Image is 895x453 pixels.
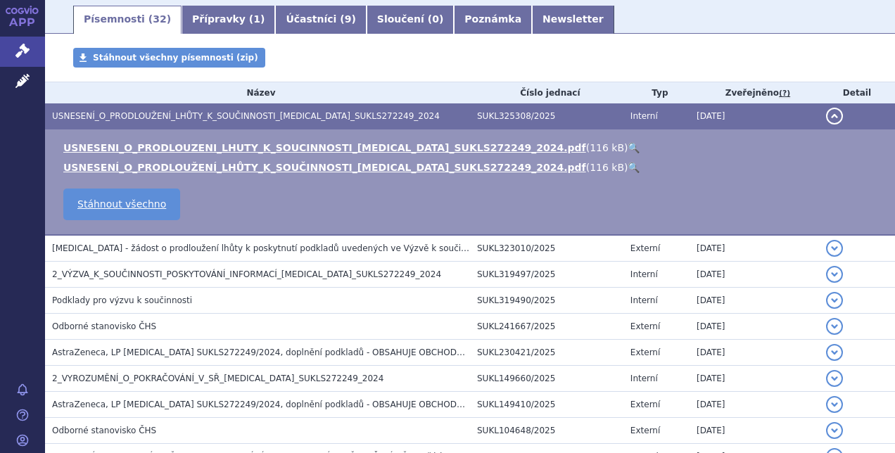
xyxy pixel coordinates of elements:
[819,82,895,103] th: Detail
[826,422,843,439] button: detail
[690,392,819,418] td: [DATE]
[63,141,881,155] li: ( )
[690,262,819,288] td: [DATE]
[367,6,454,34] a: Sloučení (0)
[63,160,881,174] li: ( )
[690,103,819,129] td: [DATE]
[826,266,843,283] button: detail
[52,295,192,305] span: Podklady pro výzvu k součinnosti
[52,321,156,331] span: Odborné stanovisko ČHS
[470,103,623,129] td: SUKL325308/2025
[93,53,258,63] span: Stáhnout všechny písemnosti (zip)
[590,142,624,153] span: 116 kB
[690,288,819,314] td: [DATE]
[470,314,623,340] td: SUKL241667/2025
[63,142,586,153] a: USNESENI_O_PRODLOUZENI_LHUTY_K_SOUCINNOSTI_[MEDICAL_DATA]_SUKLS272249_2024.pdf
[470,288,623,314] td: SUKL319490/2025
[52,426,156,435] span: Odborné stanovisko ČHS
[345,13,352,25] span: 9
[470,392,623,418] td: SUKL149410/2025
[628,142,640,153] a: 🔍
[690,340,819,366] td: [DATE]
[470,366,623,392] td: SUKL149660/2025
[630,111,658,121] span: Interní
[630,400,660,409] span: Externí
[470,340,623,366] td: SUKL230421/2025
[630,295,658,305] span: Interní
[690,418,819,444] td: [DATE]
[690,82,819,103] th: Zveřejněno
[826,240,843,257] button: detail
[73,6,182,34] a: Písemnosti (32)
[45,82,470,103] th: Název
[690,366,819,392] td: [DATE]
[52,347,512,357] span: AstraZeneca, LP Ultomiris SUKLS272249/2024, doplnění podkladů - OBSAHUJE OBCHODNÍ TAJEMSTVÍ
[63,189,180,220] a: Stáhnout všechno
[630,269,658,279] span: Interní
[630,321,660,331] span: Externí
[470,82,623,103] th: Číslo jednací
[826,318,843,335] button: detail
[275,6,366,34] a: Účastníci (9)
[826,370,843,387] button: detail
[153,13,166,25] span: 32
[253,13,260,25] span: 1
[630,243,660,253] span: Externí
[52,400,512,409] span: AstraZeneca, LP Ultomiris SUKLS272249/2024, doplnění podkladů - OBSAHUJE OBCHODNÍ TAJEMSTVÍ
[590,162,624,173] span: 116 kB
[432,13,439,25] span: 0
[623,82,690,103] th: Typ
[470,262,623,288] td: SUKL319497/2025
[532,6,614,34] a: Newsletter
[690,235,819,262] td: [DATE]
[826,344,843,361] button: detail
[52,269,441,279] span: 2_VÝZVA_K_SOUČINNOSTI_POSKYTOVÁNÍ_INFORMACÍ_ULTOMIRIS_SUKLS272249_2024
[52,243,700,253] span: Ultomiris - žádost o prodloužení lhůty k poskytnutí podkladů uvedených ve Výzvě k součinnosti ze ...
[826,292,843,309] button: detail
[690,314,819,340] td: [DATE]
[630,374,658,383] span: Interní
[470,418,623,444] td: SUKL104648/2025
[470,235,623,262] td: SUKL323010/2025
[63,162,586,173] a: USNESENÍ_O_PRODLOUŽENÍ_LHŮTY_K_SOUČINNOSTI_[MEDICAL_DATA]_SUKLS272249_2024.pdf
[826,396,843,413] button: detail
[630,347,660,357] span: Externí
[52,111,440,121] span: USNESENÍ_O_PRODLOUŽENÍ_LHŮTY_K_SOUČINNOSTI_ULTOMIRIS_SUKLS272249_2024
[73,48,265,68] a: Stáhnout všechny písemnosti (zip)
[779,89,790,98] abbr: (?)
[826,108,843,125] button: detail
[454,6,532,34] a: Poznámka
[628,162,640,173] a: 🔍
[630,426,660,435] span: Externí
[52,374,383,383] span: 2_VYROZUMĚNÍ_O_POKRAČOVÁNÍ_V_SŘ_ULTOMIRIS_SUKLS272249_2024
[182,6,275,34] a: Přípravky (1)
